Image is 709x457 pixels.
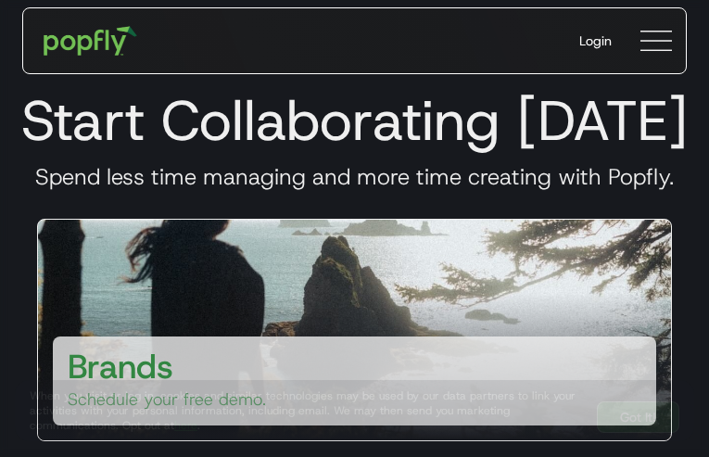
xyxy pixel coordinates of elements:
div: When you visit or log in, cookies and similar technologies may be used by our data partners to li... [30,388,582,433]
h3: Spend less time managing and more time creating with Popfly. [15,163,694,191]
a: here [174,418,197,433]
a: Got It! [597,401,679,433]
h3: Brands [68,344,173,388]
a: home [31,13,150,69]
h1: Start Collaborating [DATE] [15,87,694,154]
a: Login [564,17,627,65]
div: Login [579,32,612,50]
